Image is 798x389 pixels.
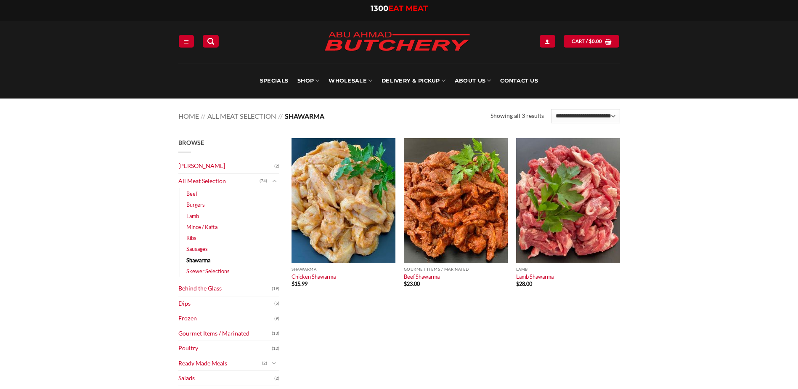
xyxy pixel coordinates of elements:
span: (2) [274,372,279,385]
a: Sausages [186,243,208,254]
a: 1300EAT MEAT [371,4,428,13]
a: Contact Us [500,63,538,99]
a: Beef Shawarma [404,273,440,280]
p: Gourmet Items / Marinated [404,267,508,272]
a: Shawarma [186,255,210,266]
a: View cart [564,35,619,47]
a: Ribs [186,232,196,243]
span: $ [589,37,592,45]
span: Shawarma [285,112,324,120]
a: Burgers [186,199,205,210]
a: Skewer Selections [186,266,230,277]
p: Showing all 3 results [490,111,544,121]
span: (12) [272,342,279,355]
a: Frozen [178,311,274,326]
span: (2) [262,357,267,370]
span: // [278,112,283,120]
a: Search [203,35,219,47]
span: Browse [178,139,204,146]
span: (2) [274,160,279,173]
a: Lamb Shawarma [516,273,554,280]
a: All Meat Selection [178,174,260,189]
a: Gourmet Items / Marinated [178,326,272,341]
a: Poultry [178,341,272,356]
span: $ [404,280,407,287]
a: Dips [178,296,274,311]
span: // [201,112,205,120]
a: Ready Made Meals [178,356,262,371]
span: (74) [260,175,267,187]
p: Lamb [516,267,620,272]
img: Abu Ahmad Butchery [317,26,477,58]
span: Cart / [572,37,602,45]
button: Toggle [269,176,279,186]
select: Shop order [551,109,620,123]
p: Shawarma [292,267,395,272]
img: Chicken Shawarma [292,138,395,263]
a: Wholesale [329,63,372,99]
a: Behind the Glass [178,281,272,296]
a: Login [540,35,555,47]
bdi: 0.00 [589,38,602,44]
button: Toggle [269,359,279,368]
span: $ [292,280,294,287]
bdi: 28.00 [516,280,532,287]
img: Beef Shawarma [404,138,508,263]
a: [PERSON_NAME] [178,159,274,173]
a: SHOP [297,63,319,99]
span: (13) [272,327,279,340]
span: $ [516,280,519,287]
a: All Meat Selection [207,112,276,120]
bdi: 15.99 [292,280,308,287]
a: Beef [186,188,197,199]
a: About Us [455,63,491,99]
span: (5) [274,297,279,310]
span: (19) [272,282,279,295]
img: Lamb Shawarma [516,138,620,263]
a: Delivery & Pickup [382,63,445,99]
a: Home [178,112,199,120]
a: Salads [178,371,274,386]
a: Lamb [186,210,199,221]
span: EAT MEAT [388,4,428,13]
a: Specials [260,63,288,99]
a: Mince / Kafta [186,221,217,232]
span: (9) [274,312,279,325]
a: Menu [179,35,194,47]
span: 1300 [371,4,388,13]
a: Chicken Shawarma [292,273,336,280]
bdi: 23.00 [404,280,420,287]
